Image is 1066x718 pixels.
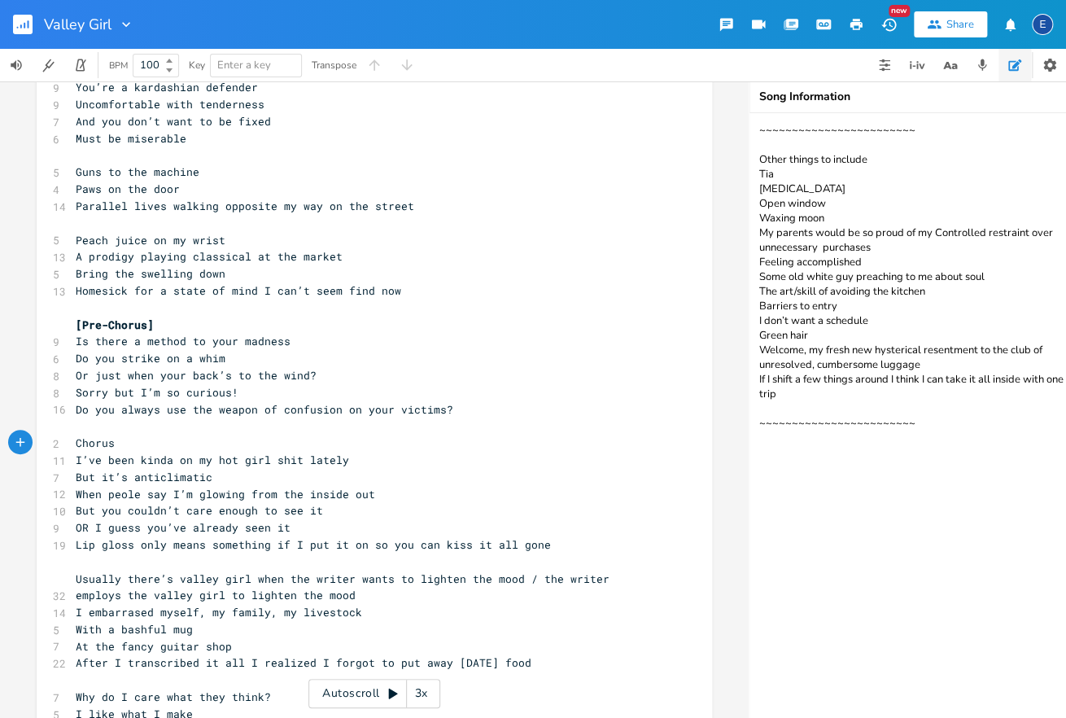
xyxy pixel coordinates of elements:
[76,655,531,670] span: After I transcribed it all I realized I forgot to put away [DATE] food
[109,61,128,70] div: BPM
[76,283,401,298] span: Homesick for a state of mind I can’t seem find now
[76,199,414,213] span: Parallel lives walking opposite my way on the street
[76,622,193,637] span: With a bashful mug
[76,249,343,264] span: A prodigy playing classical at the market
[872,10,905,39] button: New
[76,233,225,247] span: Peach juice on my wrist
[759,91,1065,103] div: Song Information
[76,453,349,467] span: I’ve been kinda on my hot girl shit lately
[76,605,362,619] span: I embarrased myself, my family, my livestock
[189,60,205,70] div: Key
[308,679,440,708] div: Autoscroll
[76,537,551,552] span: Lip gloss only means something if I put it on so you can kiss it all gone
[76,317,154,332] span: [Pre-Chorus]
[1032,14,1053,35] div: Erin Nicole
[217,58,271,72] span: Enter a key
[76,164,199,179] span: Guns to the machine
[76,639,232,654] span: At the fancy guitar shop
[914,11,987,37] button: Share
[76,334,291,348] span: Is there a method to your madness
[76,571,616,603] span: Usually there’s valley girl when the writer wants to lighten the mood / the writer employs the va...
[76,182,180,196] span: Paws on the door
[76,368,317,383] span: Or just when your back’s to the wind?
[76,402,453,417] span: Do you always use the weapon of confusion on your victims?
[76,385,238,400] span: Sorry but I’m so curious!
[76,351,225,366] span: Do you strike on a whim
[407,679,436,708] div: 3x
[312,60,356,70] div: Transpose
[76,266,225,281] span: Bring the swelling down
[889,5,910,17] div: New
[76,436,115,450] span: Chorus
[76,470,212,484] span: But it’s anticlimatic
[946,17,974,32] div: Share
[76,131,186,146] span: Must be miserable
[76,114,271,129] span: And you don’t want to be fixed
[76,487,375,501] span: When peole say I’m glowing from the inside out
[76,80,258,94] span: You’re a kardashian defender
[44,17,111,32] span: Valley Girl
[76,503,323,518] span: But you couldn’t care enough to see it
[76,520,291,535] span: OR I guess you’ve already seen it
[1032,6,1053,43] button: E
[76,690,271,704] span: Why do I care what they think?
[76,97,264,112] span: Uncomfortable with tenderness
